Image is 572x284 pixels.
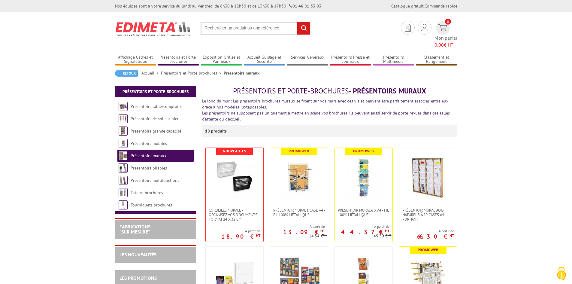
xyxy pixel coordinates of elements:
[434,41,457,48] span: € HT
[202,110,450,122] font: Les présentoirs ne supposent pas uniquement à mettre en scène vos brochures, ils peuvent aussi se...
[201,22,310,35] input: Rechercher un produit ou une référence...
[405,24,411,32] img: devis rapide
[158,55,199,65] a: Présentoirs et Porte-brochures
[417,229,454,234] span: A partir de
[338,208,389,217] span: Présentoir mural 6 x A4 - Fil 100% métallique
[206,208,263,221] a: Corbeille Murale - Organisez vos documents format 24 x 32 cm
[270,208,328,217] a: Présentoir mural 1 case A4 - Fil 100% métallique
[418,247,438,252] b: Promoweb
[131,165,167,171] a: Présentoirs pliables
[434,21,457,48] a: devis rapide 0 Mon panier 0,00€ HT
[131,178,179,183] a: Présentoirs multifonctions
[131,116,179,121] a: Présentoirs de sol sur pied
[551,264,572,284] button: Cookies (fenêtre modale)
[289,148,309,154] b: Promoweb
[438,24,447,31] img: devis rapide
[202,87,457,95] h1: - Présentoirs muraux
[445,19,451,25] span: 0
[449,233,454,238] sup: HT
[399,208,457,221] a: Présentoir Mural Bois naturel 5 à 20 cases A4 Portrait
[202,98,448,110] font: Le long du mur : Les présentoirs brochures muraux se fixent sur vos murs avec des vis et peuvent ...
[434,35,457,48] span: Mon panier
[297,22,310,35] input: rechercher
[115,55,156,65] a: Affichage Cadres et Signalétique
[434,42,444,48] span: 0,00
[244,55,285,65] a: Accueil Guidage et Sécurité
[416,55,457,65] a: Classement et Rangement
[391,3,424,9] a: Catalogue gratuit
[205,125,228,137] p: 18 produits
[335,224,389,229] span: A partir de
[421,24,428,31] img: devis rapide
[115,18,192,40] img: Edimeta
[283,230,325,234] p: 13.09 €
[330,55,371,65] a: Présentoirs Presse et Journaux
[119,200,128,209] img: Tourniquets brochures
[131,141,167,146] a: Présentoirs mobiles
[402,208,454,221] span: Présentoir Mural Bois naturel 5 à 20 cases A4 Portrait
[391,3,457,9] div: |
[341,230,389,234] p: 44.37 €
[120,252,156,258] a: LES NOUVEAUTÉS
[131,128,181,134] a: Présentoirs grande capacité
[407,157,449,199] img: Présentoir Mural Bois naturel 5 à 20 cases A4 Portrait
[289,3,321,9] strong: 01 46 81 33 03
[385,228,389,234] sup: HT
[131,104,182,109] a: Présentoirs table/comptoirs
[209,208,260,221] span: Corbeille Murale - Organisez vos documents format 24 x 32 cm
[353,148,374,154] b: Promoweb
[119,176,128,185] img: Présentoirs multifonctions
[335,208,392,217] a: Présentoir mural 6 x A4 - Fil 100% métallique
[119,188,128,197] img: Totems brochures
[119,102,128,111] img: Présentoirs table/comptoirs
[213,157,256,199] img: Corbeille Murale - Organisez vos documents format 24 x 32 cm
[425,3,457,9] a: Commande rapide
[131,153,166,158] a: Présentoirs muraux
[119,127,128,136] img: Présentoirs grande capacité
[201,55,242,65] a: Exposition Grilles et Panneaux
[221,229,260,234] span: A partir de
[131,190,163,195] a: Totems brochures
[119,151,128,160] img: Présentoirs muraux
[278,157,320,199] img: Présentoir mural 1 case A4 - Fil 100% métallique
[141,70,161,76] a: Accueil
[554,266,569,281] img: Cookies (fenêtre modale)
[273,208,325,217] span: Présentoir mural 1 case A4 - Fil 100% métallique
[115,70,138,77] a: Retour
[388,233,392,237] sup: HT
[119,139,128,148] img: Présentoirs mobiles
[161,70,224,76] a: Présentoirs et Porte-brochures
[221,235,260,238] p: 18.90 €
[323,233,327,237] sup: HT
[123,89,189,94] a: Présentoirs et Porte-brochures
[233,86,349,96] span: Présentoirs et Porte-brochures
[119,114,128,123] img: Présentoirs de sol sur pied
[120,224,150,235] a: FABRICATIONS"Sur Mesure"
[131,202,172,208] a: Tourniquets brochures
[224,70,259,76] li: Présentoirs muraux
[287,55,328,65] a: Services Généraux
[417,235,454,238] p: 66.30 €
[343,157,385,199] img: Présentoir mural 6 x A4 - Fil 100% métallique
[115,3,321,9] div: Nos équipes sont à votre service du lundi au vendredi de 8h30 à 12h30 et de 13h30 à 17h30
[120,275,157,281] a: LES PROMOTIONS
[309,234,327,238] p: 14.54 €
[223,148,246,154] b: Nouveautés
[320,228,325,234] sup: HT
[374,234,392,238] p: 49.30 €
[270,224,325,229] span: A partir de
[256,233,260,238] sup: HT
[119,163,128,173] img: Présentoirs pliables
[373,55,414,65] a: Présentoirs Multimédia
